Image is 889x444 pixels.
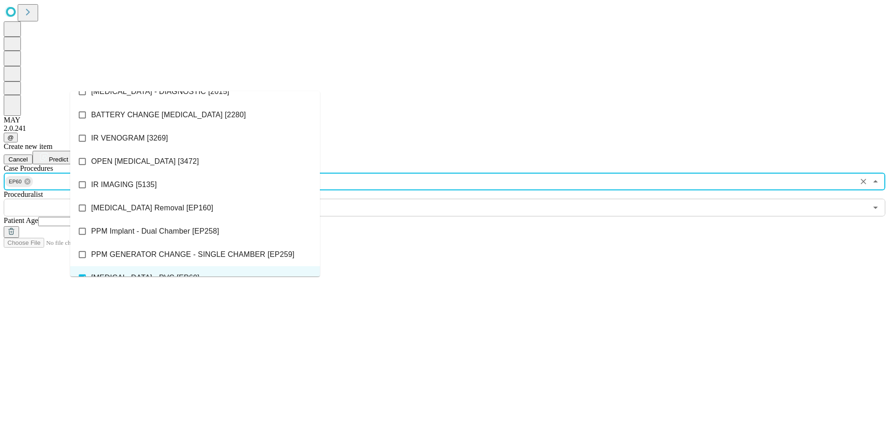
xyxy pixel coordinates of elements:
button: @ [4,133,18,142]
span: Patient Age [4,216,38,224]
span: [MEDICAL_DATA] - DIAGNOSTIC [2015] [91,86,229,97]
span: OPEN [MEDICAL_DATA] [3472] [91,156,199,167]
span: @ [7,134,14,141]
span: PPM Implant - Dual Chamber [EP258] [91,226,219,237]
div: 2.0.241 [4,124,885,133]
span: PPM GENERATOR CHANGE - SINGLE CHAMBER [EP259] [91,249,294,260]
span: [MEDICAL_DATA] Removal [EP160] [91,202,213,214]
span: IR VENOGRAM [3269] [91,133,168,144]
div: MAY [4,116,885,124]
div: EP60 [5,176,33,187]
span: Predict [49,156,68,163]
span: Scheduled Procedure [4,164,53,172]
span: EP60 [5,176,26,187]
span: Create new item [4,142,53,150]
span: [MEDICAL_DATA] - PVC [EP60] [91,272,199,283]
span: IR IMAGING [5135] [91,179,157,190]
span: BATTERY CHANGE [MEDICAL_DATA] [2280] [91,109,246,121]
button: Close [869,175,882,188]
span: Cancel [8,156,28,163]
button: Clear [857,175,870,188]
span: Proceduralist [4,190,43,198]
button: Open [869,201,882,214]
button: Predict [33,151,75,164]
button: Cancel [4,155,33,164]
